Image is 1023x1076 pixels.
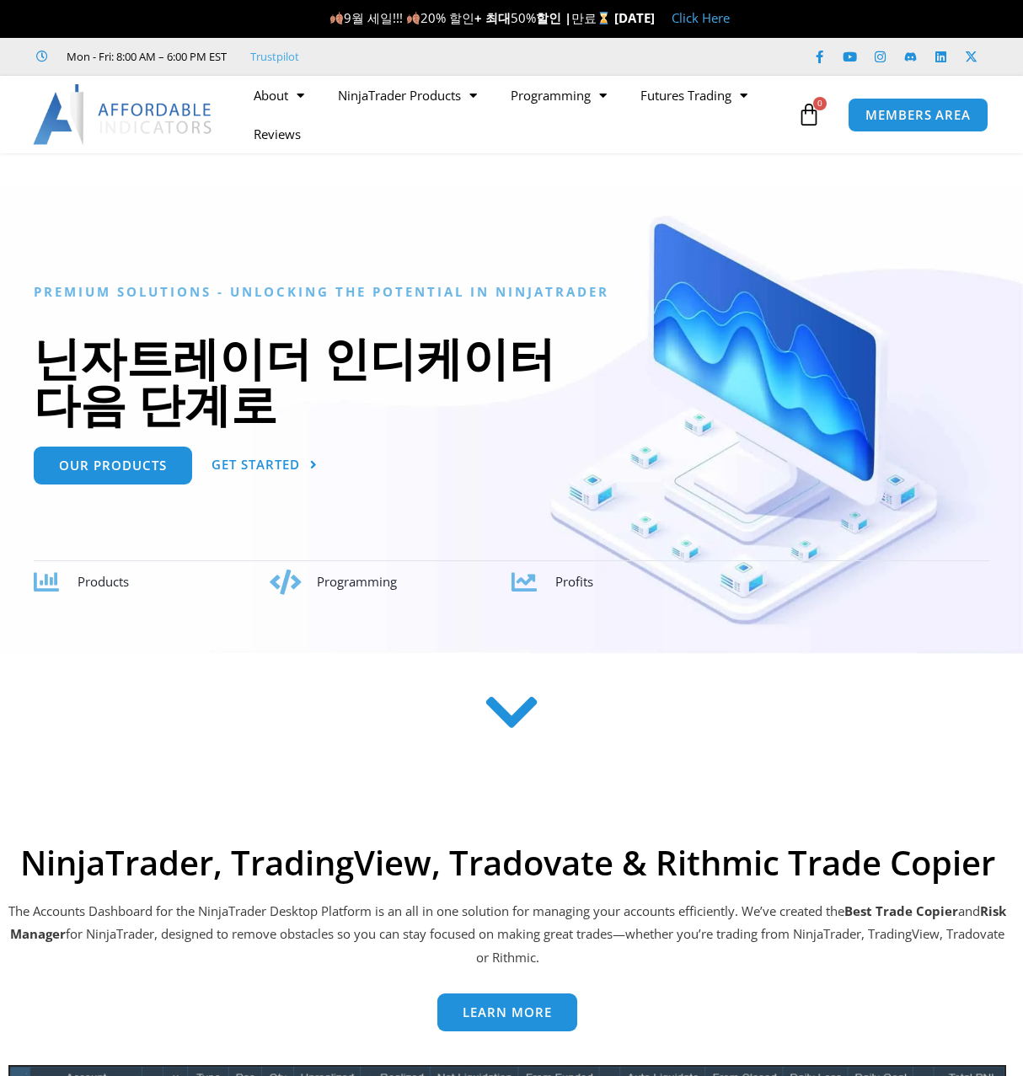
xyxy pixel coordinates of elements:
[494,76,624,115] a: Programming
[672,9,730,26] a: Click Here
[34,284,989,300] h6: Premium Solutions - Unlocking the Potential in NinjaTrader
[597,12,610,24] img: ⌛
[78,573,129,590] span: Products
[8,843,1006,883] h2: NinjaTrader, TradingView, Tradovate & Rithmic Trade Copier
[33,84,214,145] img: LogoAI | Affordable Indicators – NinjaTrader
[844,902,958,919] b: Best Trade Copier
[62,46,227,67] span: Mon - Fri: 8:00 AM – 6:00 PM EST
[407,12,420,24] img: 🍂
[317,573,397,590] span: Programming
[813,97,827,110] span: 0
[321,76,494,115] a: NinjaTrader Products
[34,447,192,484] a: Our Products
[330,12,343,24] img: 🍂
[212,458,300,471] span: Get Started
[250,46,299,67] a: Trustpilot
[34,325,555,388] font: 닌자트레이더 인디케이터
[237,115,318,153] a: Reviews
[865,109,971,121] span: MEMBERS AREA
[474,9,511,26] strong: + 최대
[329,9,403,26] font: 9월 세일!!!
[59,459,167,472] span: Our Products
[34,372,277,435] font: 다음 단계로
[614,9,655,26] strong: [DATE]
[536,9,571,26] strong: 할인 |
[437,993,577,1031] a: Learn more
[212,447,318,484] a: Get Started
[624,76,764,115] a: Futures Trading
[555,573,593,590] span: Profits
[463,1006,552,1019] span: Learn more
[848,98,988,132] a: MEMBERS AREA
[403,9,597,26] font: 20% 할인 50% 만료
[237,76,321,115] a: About
[772,90,846,139] a: 0
[8,900,1006,971] p: The Accounts Dashboard for the NinjaTrader Desktop Platform is an all in one solution for managin...
[237,76,793,153] nav: Menu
